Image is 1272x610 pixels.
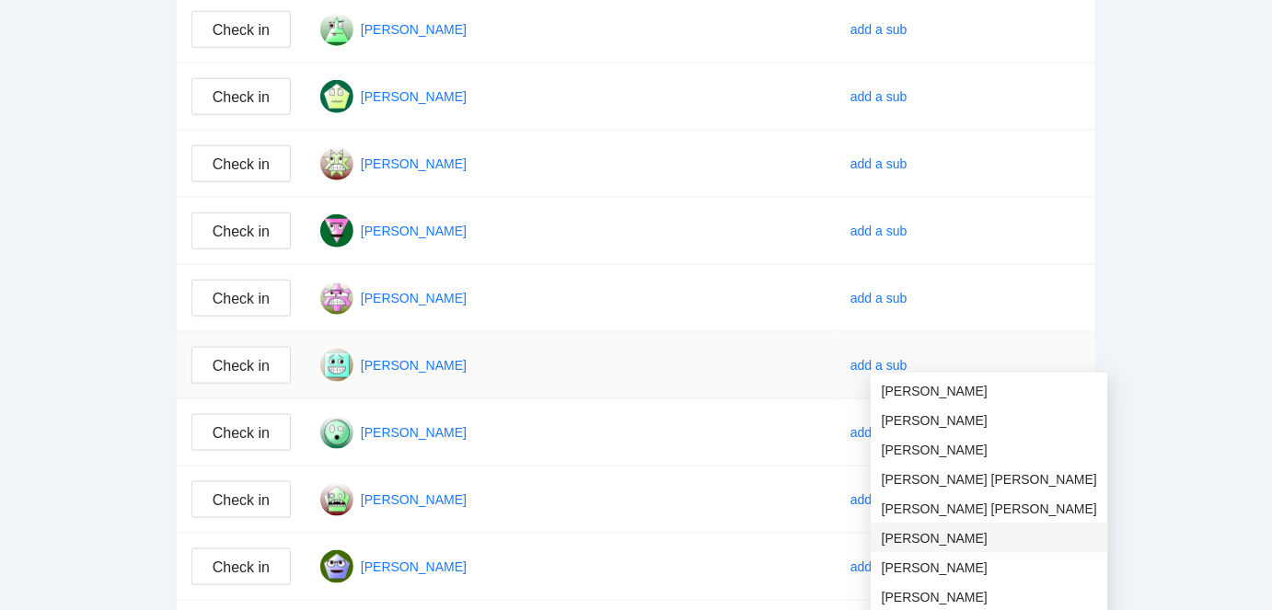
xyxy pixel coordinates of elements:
img: Gravatar for jamie tanguay@gmail.com [320,80,353,113]
img: Gravatar for melody jacko@gmail.com [320,416,353,449]
div: add a sub [850,86,908,107]
a: [PERSON_NAME] [361,89,467,104]
span: Check in [213,18,270,41]
a: [PERSON_NAME] [361,358,467,373]
span: Check in [213,153,270,176]
span: [PERSON_NAME] [882,410,1097,431]
span: Check in [213,354,270,377]
a: [PERSON_NAME] [361,425,467,440]
a: [PERSON_NAME] [361,22,467,37]
div: add a sub [850,422,908,443]
button: Check in [191,481,291,518]
img: Gravatar for maureen kettner@gmail.com [320,349,353,382]
div: add a sub [850,154,908,174]
a: [PERSON_NAME] [361,291,467,305]
span: [PERSON_NAME] [882,587,1097,607]
a: [PERSON_NAME] [361,559,467,574]
span: [PERSON_NAME] [PERSON_NAME] [882,499,1097,519]
span: Check in [213,489,270,512]
span: [PERSON_NAME] [882,528,1097,548]
div: add a sub [850,221,908,241]
div: add a sub [850,288,908,308]
img: Gravatar for donna small@gmail.com [320,13,353,46]
button: Check in [191,78,291,115]
button: Check in [191,548,291,585]
span: [PERSON_NAME] [PERSON_NAME] [882,469,1097,489]
a: [PERSON_NAME] [361,492,467,507]
div: add a sub [850,19,908,40]
span: Check in [213,421,270,444]
span: Check in [213,287,270,310]
img: Gravatar for linda cotte@gmail.com [320,214,353,247]
div: add a sub [850,557,908,577]
span: [PERSON_NAME] [882,558,1097,578]
img: Gravatar for jean whittaker@gmail.com [320,147,353,180]
button: Check in [191,213,291,249]
a: [PERSON_NAME] [361,224,467,238]
span: Check in [213,556,270,579]
button: Check in [191,11,291,48]
button: Check in [191,347,291,384]
div: add a sub [850,489,908,510]
button: Check in [191,280,291,317]
img: Gravatar for paula levinsky@gmail.com [320,483,353,516]
button: Check in [191,414,291,451]
span: [PERSON_NAME] [882,381,1097,401]
a: [PERSON_NAME] [361,156,467,171]
img: Gravatar for peggy munroe@gmail.com [320,550,353,583]
div: add a sub [850,355,908,375]
button: Check in [191,145,291,182]
span: [PERSON_NAME] [882,440,1097,460]
span: Check in [213,86,270,109]
img: Gravatar for maria schulz@gmail.com [320,282,353,315]
span: Check in [213,220,270,243]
